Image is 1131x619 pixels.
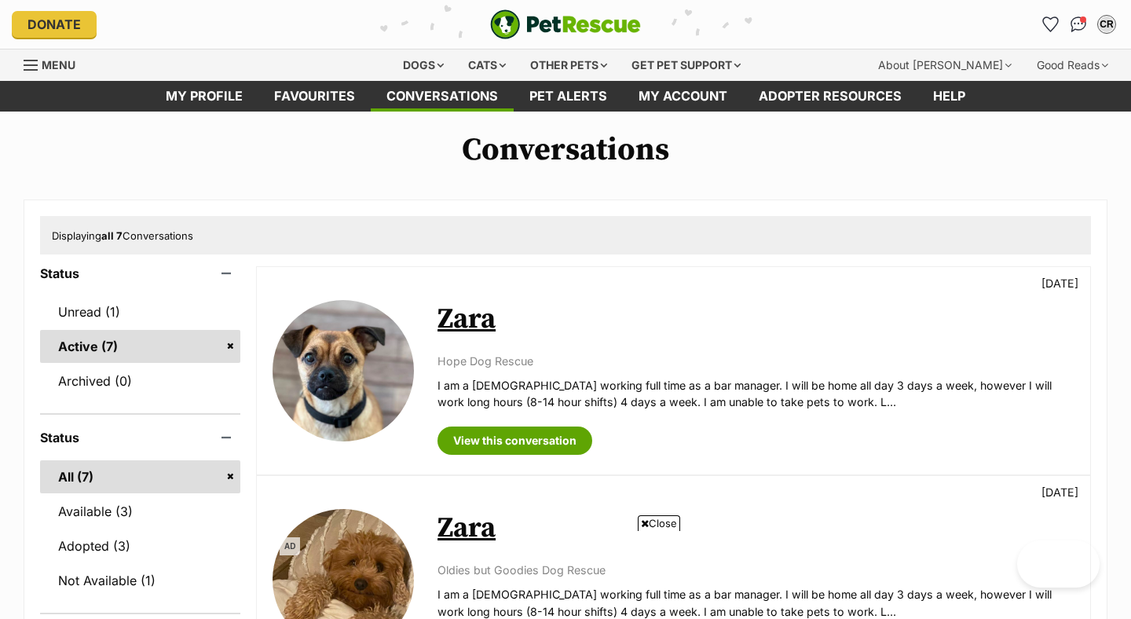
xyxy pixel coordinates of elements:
a: Adopter resources [743,81,917,112]
div: Good Reads [1026,49,1119,81]
a: Donate [12,11,97,38]
p: [DATE] [1041,275,1078,291]
a: Conversations [1066,12,1091,37]
span: Close [638,515,680,531]
a: Unread (1) [40,295,240,328]
strong: all 7 [101,229,123,242]
img: logo-e224e6f780fb5917bec1dbf3a21bbac754714ae5b6737aabdf751b685950b380.svg [490,9,641,39]
a: Favourites [1038,12,1063,37]
div: Dogs [392,49,455,81]
img: chat-41dd97257d64d25036548639549fe6c8038ab92f7586957e7f3b1b290dea8141.svg [1071,16,1087,32]
a: Help [917,81,981,112]
a: Favourites [258,81,371,112]
a: Zara [437,511,496,546]
div: Other pets [519,49,618,81]
a: Active (7) [40,330,240,363]
a: Available (3) [40,495,240,528]
a: My profile [150,81,258,112]
a: conversations [371,81,514,112]
a: Pet alerts [514,81,623,112]
a: View this conversation [437,427,592,455]
header: Status [40,266,240,280]
header: Status [40,430,240,445]
span: Menu [42,58,75,71]
a: Zara [437,302,496,337]
p: Hope Dog Rescue [437,353,1074,369]
div: Cats [457,49,517,81]
a: PetRescue [490,9,641,39]
p: [DATE] [1041,484,1078,500]
span: Displaying Conversations [52,229,193,242]
a: Archived (0) [40,364,240,397]
p: I am a [DEMOGRAPHIC_DATA] working full time as a bar manager. I will be home all day 3 days a wee... [437,377,1074,411]
button: My account [1094,12,1119,37]
a: Menu [24,49,86,78]
div: Get pet support [620,49,752,81]
img: Zara [273,300,414,441]
a: All (7) [40,460,240,493]
iframe: Help Scout Beacon - Open [1017,540,1100,588]
a: Adopted (3) [40,529,240,562]
div: CR [1099,16,1115,32]
div: About [PERSON_NAME] [867,49,1023,81]
iframe: Advertisement [565,610,566,611]
span: AD [280,537,300,555]
ul: Account quick links [1038,12,1119,37]
a: My account [623,81,743,112]
a: Not Available (1) [40,564,240,597]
